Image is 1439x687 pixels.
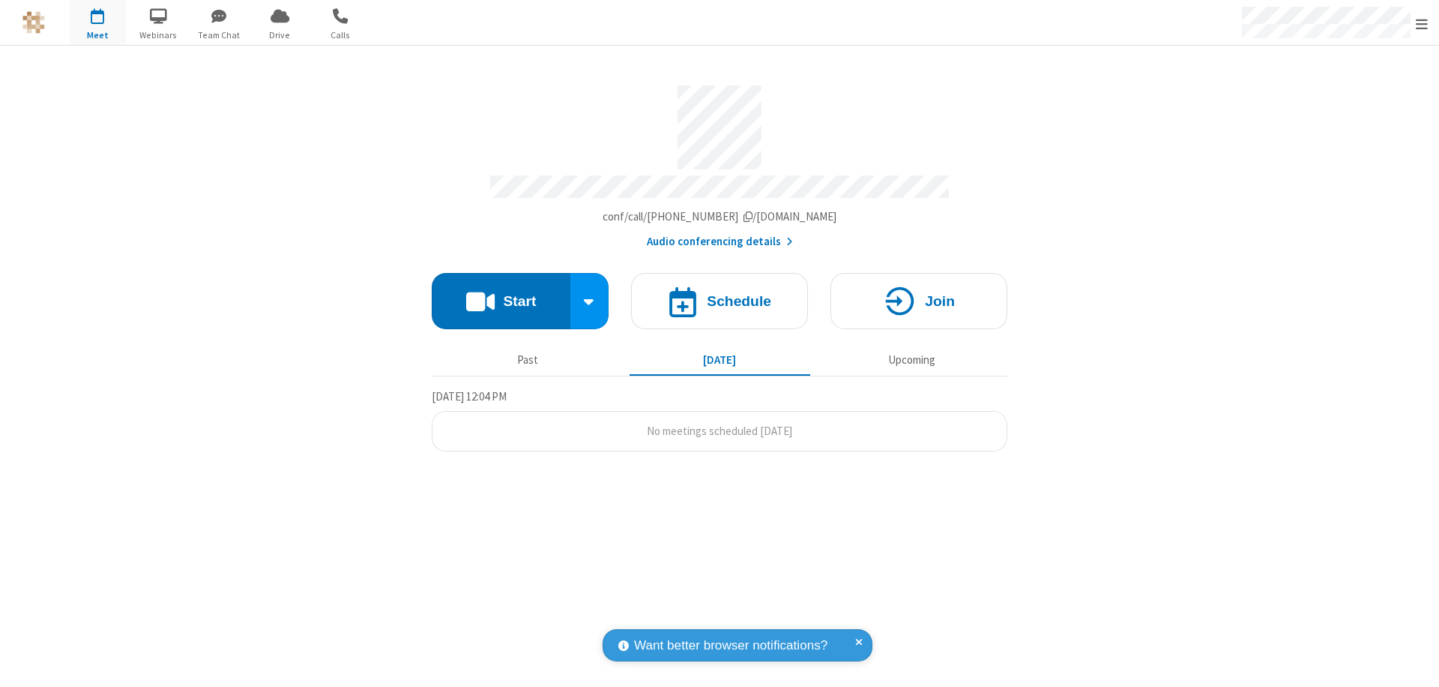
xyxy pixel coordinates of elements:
[432,388,1007,452] section: Today's Meetings
[821,346,1002,374] button: Upcoming
[925,294,955,308] h4: Join
[707,294,771,308] h4: Schedule
[252,28,308,42] span: Drive
[503,294,536,308] h4: Start
[630,346,810,374] button: [DATE]
[603,209,837,223] span: Copy my meeting room link
[432,74,1007,250] section: Account details
[647,233,793,250] button: Audio conferencing details
[313,28,369,42] span: Calls
[432,273,570,329] button: Start
[130,28,187,42] span: Webinars
[438,346,618,374] button: Past
[432,389,507,403] span: [DATE] 12:04 PM
[1402,648,1428,676] iframe: Chat
[830,273,1007,329] button: Join
[634,636,827,655] span: Want better browser notifications?
[570,273,609,329] div: Start conference options
[70,28,126,42] span: Meet
[647,424,792,438] span: No meetings scheduled [DATE]
[603,208,837,226] button: Copy my meeting room linkCopy my meeting room link
[191,28,247,42] span: Team Chat
[22,11,45,34] img: QA Selenium DO NOT DELETE OR CHANGE
[631,273,808,329] button: Schedule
